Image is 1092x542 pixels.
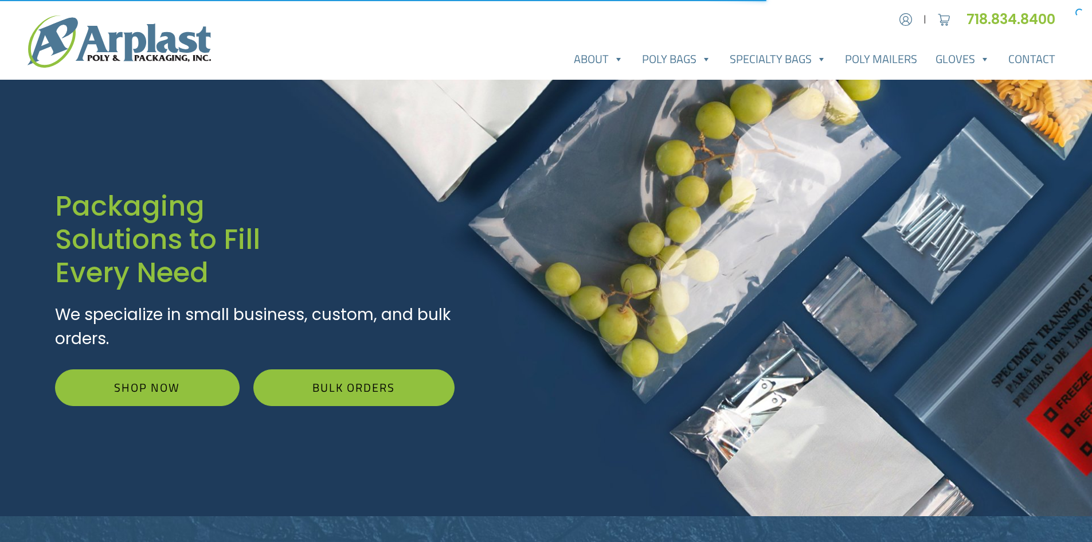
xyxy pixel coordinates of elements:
a: About [565,48,633,71]
a: Contact [999,48,1064,71]
p: We specialize in small business, custom, and bulk orders. [55,303,455,351]
a: Poly Bags [633,48,721,71]
h1: Packaging Solutions to Fill Every Need [55,190,455,289]
img: logo [28,15,211,68]
a: Shop Now [55,369,240,406]
a: Poly Mailers [836,48,926,71]
a: 718.834.8400 [966,10,1064,29]
a: Gloves [926,48,999,71]
a: Specialty Bags [721,48,836,71]
a: Bulk Orders [253,369,455,406]
span: | [923,13,926,26]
